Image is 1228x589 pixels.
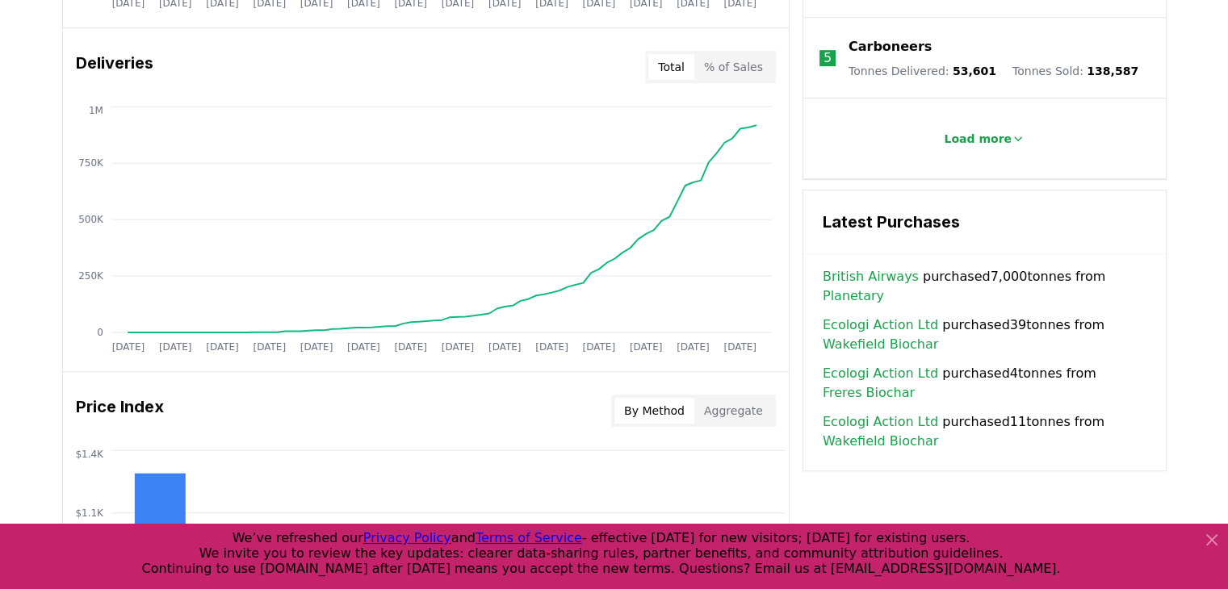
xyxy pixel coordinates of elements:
[823,432,938,451] a: Wakefield Biochar
[694,54,773,80] button: % of Sales
[76,51,153,83] h3: Deliveries
[823,315,1146,354] span: purchased 39 tonnes from
[75,448,104,459] tspan: $1.4K
[78,214,104,225] tspan: 500K
[1012,63,1138,79] p: Tonnes Sold :
[111,341,145,353] tspan: [DATE]
[630,341,663,353] tspan: [DATE]
[953,65,996,77] span: 53,601
[88,104,103,115] tspan: 1M
[1087,65,1138,77] span: 138,587
[931,123,1037,155] button: Load more
[78,270,104,282] tspan: 250K
[347,341,380,353] tspan: [DATE]
[823,335,938,354] a: Wakefield Biochar
[694,398,773,424] button: Aggregate
[76,395,164,427] h3: Price Index
[441,341,474,353] tspan: [DATE]
[614,398,694,424] button: By Method
[823,210,1146,234] h3: Latest Purchases
[823,267,919,286] a: British Airways
[488,341,522,353] tspan: [DATE]
[823,267,1146,306] span: purchased 7,000 tonnes from
[75,508,104,519] tspan: $1.1K
[823,286,884,306] a: Planetary
[849,37,932,56] a: Carboneers
[97,327,103,338] tspan: 0
[823,364,1146,403] span: purchased 4 tonnes from
[824,48,832,68] p: 5
[535,341,568,353] tspan: [DATE]
[723,341,756,353] tspan: [DATE]
[849,63,996,79] p: Tonnes Delivered :
[823,412,938,432] a: Ecologi Action Ltd
[648,54,694,80] button: Total
[944,131,1012,147] p: Load more
[394,341,427,353] tspan: [DATE]
[206,341,239,353] tspan: [DATE]
[823,315,938,335] a: Ecologi Action Ltd
[158,341,191,353] tspan: [DATE]
[300,341,333,353] tspan: [DATE]
[582,341,615,353] tspan: [DATE]
[823,383,915,403] a: Freres Biochar
[677,341,710,353] tspan: [DATE]
[78,157,104,169] tspan: 750K
[823,412,1146,451] span: purchased 11 tonnes from
[823,364,938,383] a: Ecologi Action Ltd
[253,341,286,353] tspan: [DATE]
